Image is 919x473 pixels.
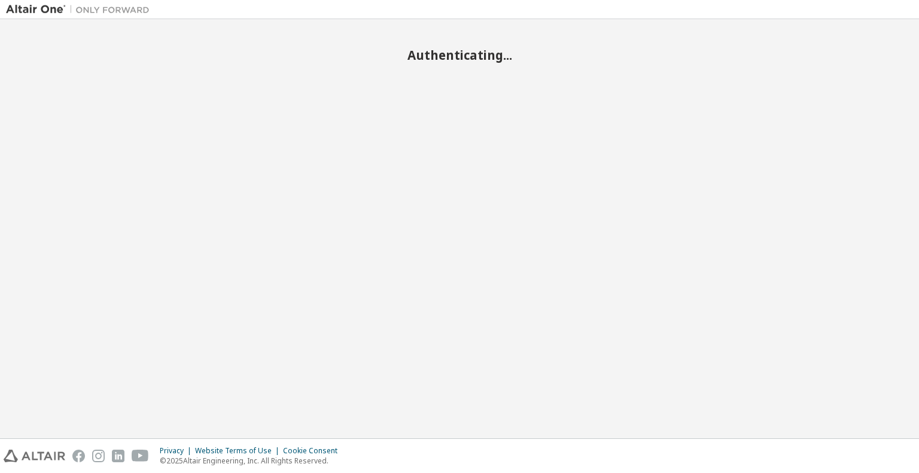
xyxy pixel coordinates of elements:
[132,450,149,462] img: youtube.svg
[112,450,124,462] img: linkedin.svg
[283,446,345,456] div: Cookie Consent
[6,4,156,16] img: Altair One
[160,456,345,466] p: © 2025 Altair Engineering, Inc. All Rights Reserved.
[92,450,105,462] img: instagram.svg
[6,47,913,63] h2: Authenticating...
[195,446,283,456] div: Website Terms of Use
[4,450,65,462] img: altair_logo.svg
[160,446,195,456] div: Privacy
[72,450,85,462] img: facebook.svg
